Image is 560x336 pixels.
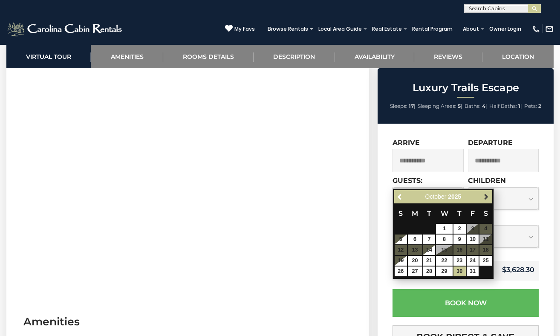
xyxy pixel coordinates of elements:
[418,103,456,109] span: Sleeping Areas:
[459,23,483,35] a: About
[538,103,541,109] strong: 2
[414,45,482,68] a: Reviews
[489,103,517,109] span: Half Baths:
[423,266,436,276] a: 28
[395,191,406,202] a: Previous
[390,103,407,109] span: Sleeps:
[408,256,422,266] a: 20
[467,266,479,276] a: 31
[467,256,479,266] a: 24
[225,24,255,33] a: My Favs
[368,23,406,35] a: Real Estate
[263,23,312,35] a: Browse Rentals
[453,235,466,244] a: 9
[408,266,422,276] a: 27
[482,103,485,109] strong: 4
[465,103,481,109] span: Baths:
[545,25,554,33] img: mail-regular-white.png
[314,23,366,35] a: Local Area Guide
[467,235,479,244] a: 10
[393,177,422,185] label: Guests:
[484,209,488,217] span: Saturday
[423,256,436,266] a: 21
[524,103,537,109] span: Pets:
[425,193,447,200] span: October
[380,82,551,93] h2: Luxury Trails Escape
[485,23,525,35] a: Owner Login
[453,224,466,234] a: 2
[6,45,91,68] a: Virtual Tour
[496,261,539,281] td: $3,628.30
[532,25,540,33] img: phone-regular-white.png
[254,45,335,68] a: Description
[395,235,407,244] a: 5
[436,235,452,244] a: 8
[408,235,422,244] a: 6
[457,209,462,217] span: Thursday
[91,45,163,68] a: Amenities
[479,256,492,266] a: 25
[408,23,457,35] a: Rental Program
[458,103,461,109] strong: 5
[423,245,436,255] a: 14
[393,139,420,147] label: Arrive
[482,45,554,68] a: Location
[395,266,407,276] a: 26
[234,25,255,33] span: My Favs
[409,103,414,109] strong: 17
[518,103,520,109] strong: 1
[6,20,124,38] img: White-1-2.png
[427,209,431,217] span: Tuesday
[489,101,522,112] li: |
[453,266,466,276] a: 30
[483,194,490,200] span: Next
[335,45,414,68] a: Availability
[395,256,407,266] a: 19
[163,45,254,68] a: Rooms Details
[390,101,416,112] li: |
[418,101,462,112] li: |
[436,266,452,276] a: 29
[423,235,436,244] a: 7
[436,256,452,266] a: 22
[471,209,475,217] span: Friday
[468,139,513,147] label: Departure
[468,177,506,185] label: Children
[441,209,448,217] span: Wednesday
[465,101,487,112] li: |
[453,256,466,266] a: 23
[448,193,461,200] span: 2025
[23,314,352,329] h3: Amenities
[398,209,403,217] span: Sunday
[397,194,404,200] span: Previous
[436,224,452,234] a: 1
[481,191,491,202] a: Next
[412,209,418,217] span: Monday
[393,289,539,317] button: Book Now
